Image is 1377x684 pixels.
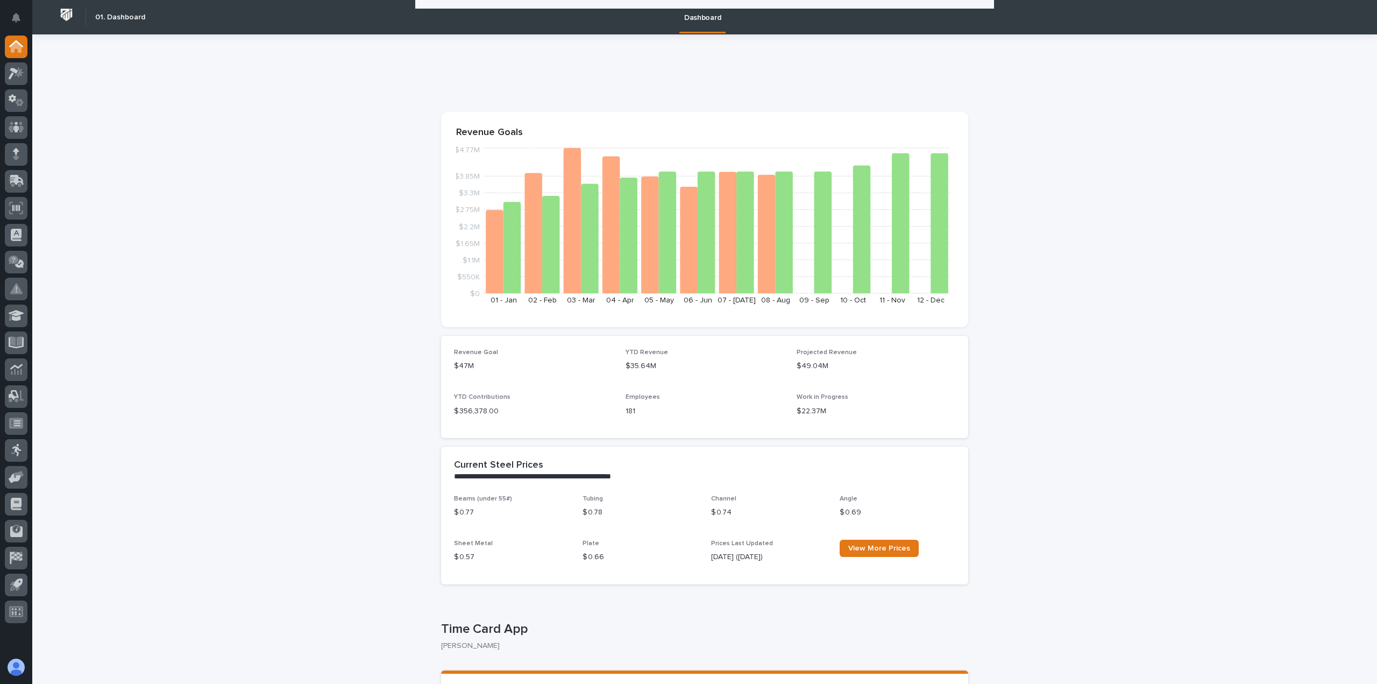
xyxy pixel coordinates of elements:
p: $ 0.77 [454,507,570,518]
span: Beams (under 55#) [454,496,512,502]
span: Revenue Goal [454,349,498,356]
button: Notifications [5,6,27,29]
tspan: $1.1M [463,256,480,264]
div: Notifications [13,13,27,30]
text: 09 - Sep [799,297,829,304]
p: $ 0.66 [583,552,698,563]
span: Plate [583,540,599,547]
p: Revenue Goals [456,127,953,139]
p: $ 0.78 [583,507,698,518]
a: View More Prices [840,540,919,557]
p: $49.04M [797,361,955,372]
text: 08 - Aug [761,297,790,304]
text: 01 - Jan [491,297,517,304]
p: $47M [454,361,613,372]
h2: 01. Dashboard [95,13,145,22]
span: YTD Contributions [454,394,510,400]
text: 04 - Apr [606,297,634,304]
tspan: $1.65M [456,239,480,247]
tspan: $2.2M [459,223,480,230]
span: Employees [626,394,660,400]
text: 07 - [DATE] [718,297,756,304]
text: 12 - Dec [917,297,945,304]
p: $ 0.69 [840,507,955,518]
p: Time Card App [441,622,964,637]
span: Channel [711,496,736,502]
text: 03 - Mar [567,297,595,304]
tspan: $550K [457,273,480,280]
span: Prices Last Updated [711,540,773,547]
p: $22.37M [797,406,955,417]
tspan: $0 [470,290,480,298]
span: Angle [840,496,857,502]
p: 181 [626,406,784,417]
button: users-avatar [5,656,27,679]
span: View More Prices [848,545,910,552]
img: Workspace Logo [56,5,76,25]
span: YTD Revenue [626,349,668,356]
tspan: $3.85M [455,173,480,180]
p: $ 0.74 [711,507,827,518]
p: [PERSON_NAME] [441,641,960,651]
tspan: $3.3M [459,189,480,197]
text: 02 - Feb [528,297,557,304]
text: 06 - Jun [684,297,712,304]
h2: Current Steel Prices [454,460,543,471]
span: Sheet Metal [454,540,493,547]
p: $ 356,378.00 [454,406,613,417]
text: 05 - May [644,297,674,304]
p: $ 0.57 [454,552,570,563]
tspan: $4.77M [455,146,480,154]
span: Tubing [583,496,603,502]
text: 11 - Nov [879,297,905,304]
tspan: $2.75M [455,206,480,214]
span: Work in Progress [797,394,848,400]
text: 10 - Oct [840,297,866,304]
p: [DATE] ([DATE]) [711,552,827,563]
span: Projected Revenue [797,349,857,356]
p: $35.64M [626,361,784,372]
